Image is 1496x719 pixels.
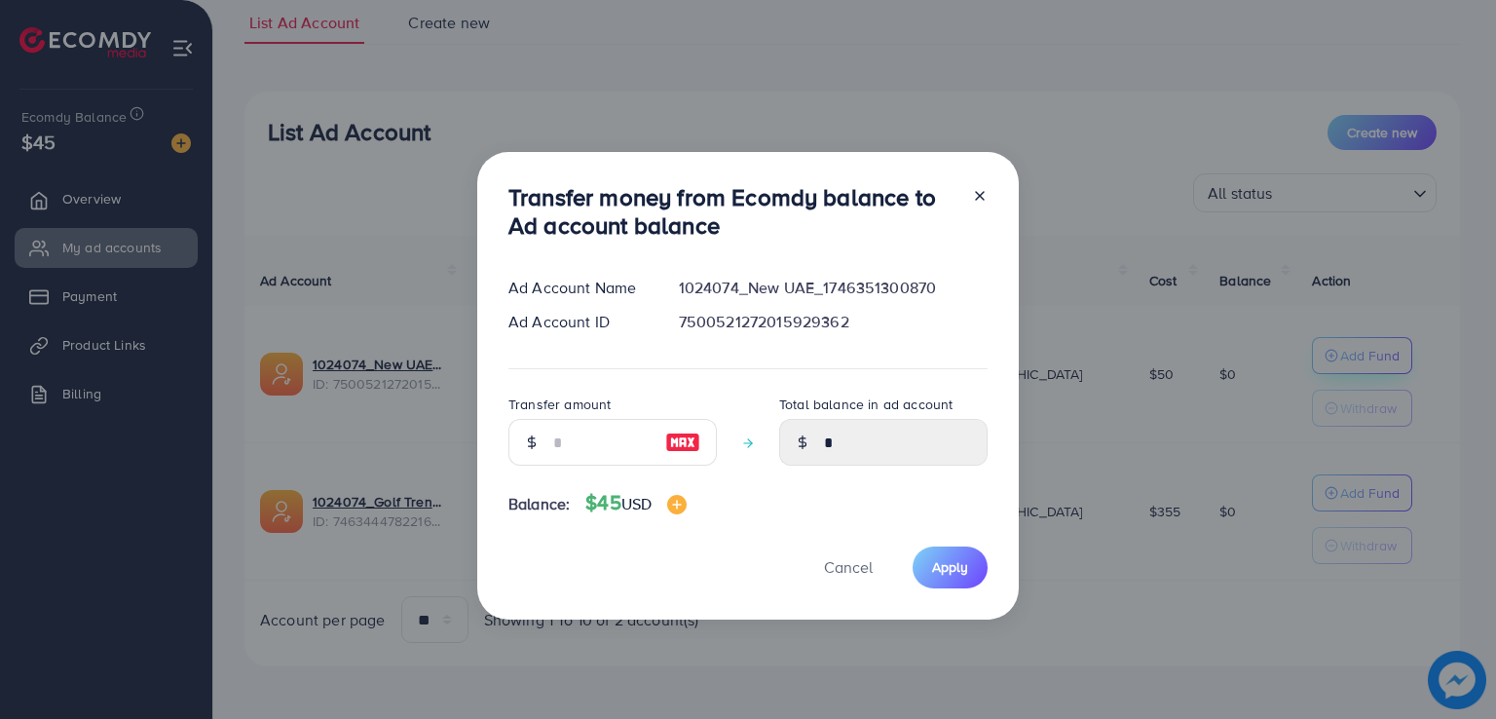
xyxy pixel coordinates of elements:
[824,556,873,578] span: Cancel
[508,183,956,240] h3: Transfer money from Ecomdy balance to Ad account balance
[800,547,897,588] button: Cancel
[508,493,570,515] span: Balance:
[663,277,1003,299] div: 1024074_New UAE_1746351300870
[493,277,663,299] div: Ad Account Name
[667,495,687,514] img: image
[779,395,953,414] label: Total balance in ad account
[508,395,611,414] label: Transfer amount
[621,493,652,514] span: USD
[932,557,968,577] span: Apply
[665,431,700,454] img: image
[663,311,1003,333] div: 7500521272015929362
[585,491,687,515] h4: $45
[913,547,988,588] button: Apply
[493,311,663,333] div: Ad Account ID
